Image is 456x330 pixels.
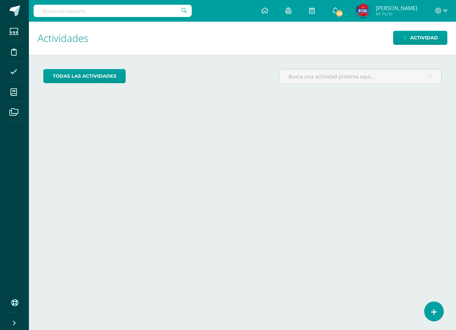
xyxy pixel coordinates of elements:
img: 72ef202106059d2cf8782804515493ae.png [356,4,370,18]
span: Mi Perfil [376,11,417,17]
a: Actividad [393,31,447,45]
h1: Actividades [38,22,447,55]
input: Busca una actividad próxima aquí... [279,69,441,83]
span: [PERSON_NAME] [376,4,417,12]
a: todas las Actividades [43,69,126,83]
input: Busca un usuario... [34,5,192,17]
span: Actividad [410,31,438,44]
span: 45 [335,9,343,17]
